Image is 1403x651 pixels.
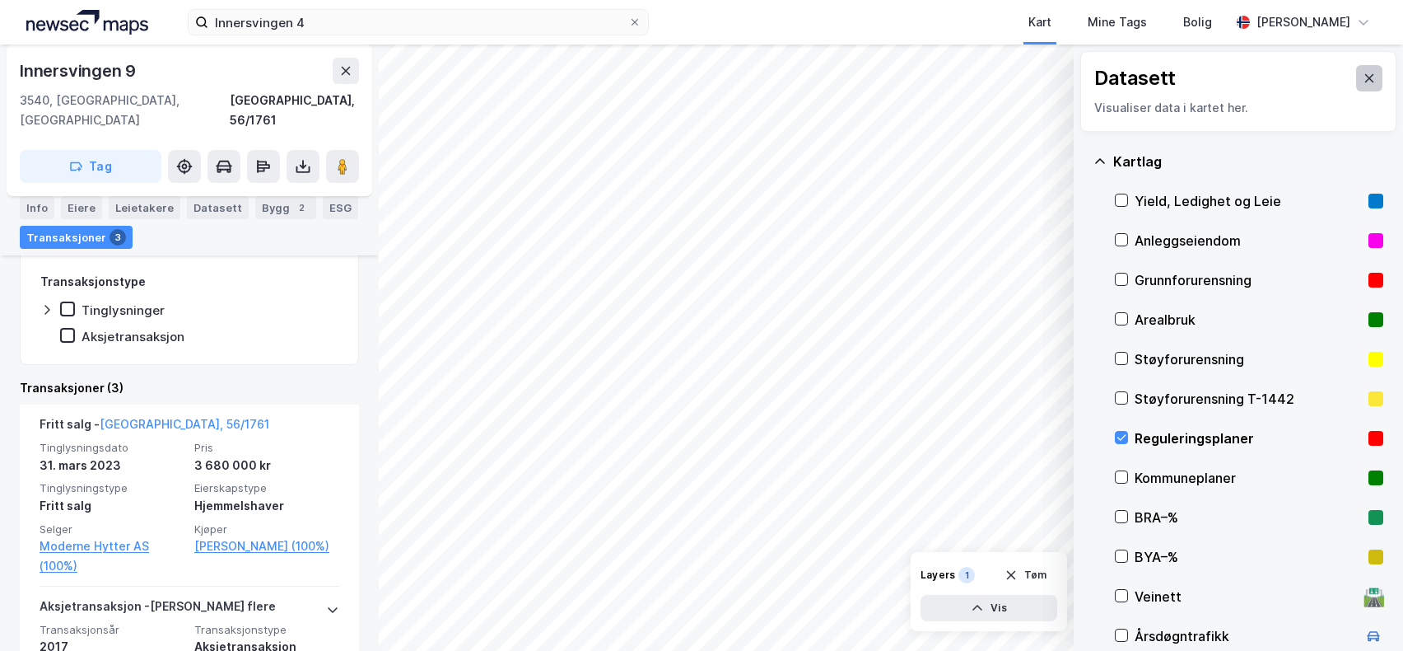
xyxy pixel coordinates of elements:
div: Leietakere [109,196,180,219]
div: Info [20,196,54,219]
div: Kontrollprogram for chat [1321,572,1403,651]
span: Transaksjonsår [40,623,184,637]
div: Kommuneplaner [1135,468,1362,488]
div: 31. mars 2023 [40,456,184,475]
div: Visualiser data i kartet her. [1094,98,1382,118]
div: Bygg [255,196,316,219]
span: Selger [40,522,184,536]
button: Tag [20,150,161,183]
div: Aksjetransaksjon [82,329,184,344]
div: [GEOGRAPHIC_DATA], 56/1761 [230,91,359,130]
div: Kartlag [1113,152,1383,171]
div: Reguleringsplaner [1135,429,1362,448]
div: Aksjetransaksjon - [PERSON_NAME] flere [40,597,276,623]
iframe: Chat Widget [1321,572,1403,651]
div: Transaksjoner (3) [20,378,359,398]
div: Datasett [1094,65,1176,91]
div: 3 [110,229,126,246]
div: Yield, Ledighet og Leie [1135,191,1362,211]
div: Layers [921,569,955,582]
div: Mine Tags [1088,12,1147,32]
button: Vis [921,595,1057,621]
div: Transaksjonstype [40,272,146,292]
div: ESG [323,196,358,219]
div: BRA–% [1135,508,1362,527]
div: Bolig [1183,12,1212,32]
div: Kart [1028,12,1051,32]
div: Innersvingen 9 [20,58,139,84]
input: Søk på adresse, matrikkel, gårdeiere, leietakere eller personer [208,10,628,35]
button: Tøm [994,562,1057,588]
a: Moderne Hytter AS (100%) [40,536,184,576]
div: 1 [958,567,975,583]
div: Fritt salg - [40,414,269,441]
span: Tinglysningsdato [40,441,184,455]
div: Hjemmelshaver [194,496,339,516]
div: 3 680 000 kr [194,456,339,475]
div: Transaksjoner [20,226,133,249]
div: 3540, [GEOGRAPHIC_DATA], [GEOGRAPHIC_DATA] [20,91,230,130]
div: [PERSON_NAME] [1256,12,1350,32]
div: Tinglysninger [82,302,165,318]
div: Støyforurensning T-1442 [1135,389,1362,409]
div: Fritt salg [40,496,184,516]
div: Årsdøgntrafikk [1135,626,1357,646]
span: Eierskapstype [194,481,339,495]
div: Arealbruk [1135,310,1362,330]
div: Eiere [61,196,102,219]
div: Grunnforurensning [1135,270,1362,290]
a: [GEOGRAPHIC_DATA], 56/1761 [100,417,269,431]
span: Transaksjonstype [194,623,339,637]
div: Veinett [1135,587,1357,607]
div: Anleggseiendom [1135,231,1362,251]
div: Støyforurensning [1135,349,1362,369]
div: BYA–% [1135,547,1362,567]
div: 2 [293,199,310,216]
a: [PERSON_NAME] (100%) [194,536,339,556]
img: logo.a4113a55bc3d86da70a041830d287a7e.svg [26,10,148,35]
span: Pris [194,441,339,455]
span: Tinglysningstype [40,481,184,495]
div: Datasett [187,196,249,219]
span: Kjøper [194,522,339,536]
